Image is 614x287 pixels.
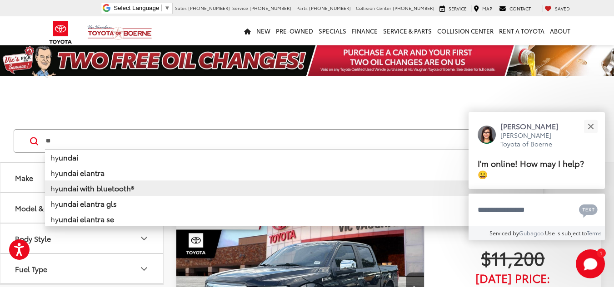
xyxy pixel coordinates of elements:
span: [PHONE_NUMBER] [188,5,230,11]
b: undai [59,152,78,162]
span: Select Language [114,5,159,11]
a: Terms [587,229,602,237]
span: Service [449,5,467,12]
li: hy [45,180,543,196]
button: Fuel TypeFuel Type [0,254,164,283]
span: Sales [175,5,187,11]
span: Map [482,5,492,12]
svg: Start Chat [576,249,605,278]
span: Serviced by [489,229,519,237]
button: Toggle Chat Window [576,249,605,278]
div: Make [15,173,33,182]
a: About [547,16,573,45]
span: [DATE] Price: [440,273,585,282]
input: Search by Make, Model, or Keyword [45,130,543,152]
a: Select Language​ [114,5,170,11]
b: undai elantra se [59,214,114,224]
span: 1 [600,251,602,255]
span: ▼ [164,5,170,11]
svg: Text [579,203,598,218]
span: Use is subject to [545,229,587,237]
span: Parts [296,5,308,11]
button: Body StyleBody Style [0,224,164,253]
span: Collision Center [356,5,391,11]
li: hy [45,211,543,227]
span: ​ [161,5,162,11]
a: Map [471,5,494,12]
button: Close [581,117,600,136]
p: [PERSON_NAME] Toyota of Boerne [500,131,568,149]
a: Home [241,16,254,45]
div: Fuel Type [139,263,150,274]
a: Specials [316,16,349,45]
span: Saved [555,5,570,12]
a: New [254,16,273,45]
div: Fuel Type [15,264,47,273]
button: MakeMake [0,163,164,192]
span: Contact [509,5,531,12]
span: [PHONE_NUMBER] [393,5,434,11]
span: $11,200 [440,246,585,269]
p: [PERSON_NAME] [500,121,568,131]
a: Collision Center [434,16,496,45]
div: Model & Trim [15,204,60,212]
li: hy [45,149,543,165]
a: Finance [349,16,380,45]
span: Service [232,5,248,11]
a: Gubagoo. [519,229,545,237]
img: Toyota [44,18,78,47]
a: My Saved Vehicles [542,5,572,12]
a: Pre-Owned [273,16,316,45]
span: I'm online! How may I help? 😀 [478,157,584,180]
div: Body Style [139,233,150,244]
li: hy [45,165,543,180]
span: [PHONE_NUMBER] [309,5,351,11]
b: undai elantra gls [59,198,117,209]
img: Vic Vaughan Toyota of Boerne [87,24,152,40]
b: undai elantra [59,167,105,178]
button: Chat with SMS [576,199,600,220]
div: Close[PERSON_NAME][PERSON_NAME] Toyota of BoerneI'm online! How may I help? 😀Type your messageCha... [469,112,605,240]
a: Rent a Toyota [496,16,547,45]
a: Service & Parts: Opens in a new tab [380,16,434,45]
textarea: Type your message [469,194,605,226]
a: Contact [497,5,533,12]
li: hy [45,196,543,211]
span: [PHONE_NUMBER] [250,5,291,11]
button: Model & TrimModel & Trim [0,193,164,223]
b: undai with bluetooth® [59,183,134,193]
div: Body Style [15,234,51,243]
a: Service [437,5,469,12]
